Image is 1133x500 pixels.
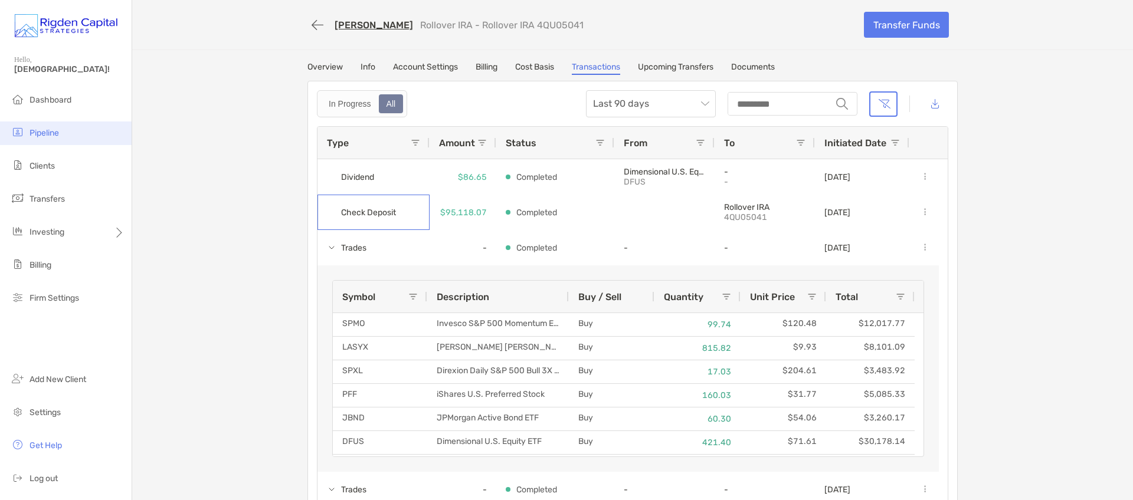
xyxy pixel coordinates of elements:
p: - [724,485,805,495]
div: Direxion Daily S&P 500 Bull 3X Shares [427,360,569,383]
div: iShares U.S. Preferred Stock [427,384,569,407]
p: Rollover IRA [724,202,805,212]
div: JPMorgan Active Bond ETF [427,407,569,430]
span: Last 90 days [593,91,709,117]
p: Dimensional U.S. Equity ETF [624,167,705,177]
div: $9.93 [741,337,826,360]
img: billing icon [11,257,25,271]
div: Buy [569,407,654,430]
a: [PERSON_NAME] [335,19,413,31]
img: firm-settings icon [11,290,25,304]
div: DFUS [333,431,427,454]
div: $30,178.14 [826,431,915,454]
a: Account Settings [393,62,458,75]
span: Status [506,137,536,149]
span: Dashboard [30,95,71,105]
p: - [624,243,705,253]
a: Billing [476,62,497,75]
a: Transactions [572,62,620,75]
img: investing icon [11,224,25,238]
span: Quantity [664,291,703,302]
div: $12,017.77 [826,313,915,336]
span: Description [437,291,489,302]
span: From [624,137,647,149]
div: SPXL [333,360,427,383]
span: Clients [30,161,55,171]
div: LASYX [333,337,427,360]
div: JBND [333,407,427,430]
div: Dimensional U.S. Equity ETF [427,431,569,454]
div: Buy [569,360,654,383]
div: Invesco NASDAQ 100 ETF [427,455,569,478]
div: $3,483.92 [826,360,915,383]
p: - [724,177,805,187]
span: Add New Client [30,374,86,384]
p: [DATE] [824,172,850,182]
p: DFUS [624,177,705,187]
p: $86.65 [458,170,487,185]
div: $71.61 [741,431,826,454]
p: 99.74 [664,317,731,332]
span: Firm Settings [30,293,79,303]
p: 421.40 [664,435,731,450]
img: input icon [836,98,848,110]
p: Completed [516,482,557,497]
div: In Progress [322,96,378,112]
span: Unit Price [750,291,795,302]
img: add_new_client icon [11,371,25,386]
div: $7,728.74 [826,455,915,478]
span: Transfers [30,194,65,204]
span: Check Deposit [341,203,396,222]
span: Total [836,291,858,302]
img: dashboard icon [11,92,25,106]
span: Amount [439,137,475,149]
div: All [380,96,402,112]
p: - [724,243,805,253]
div: PFF [333,384,427,407]
span: To [724,137,735,149]
span: [DEMOGRAPHIC_DATA]! [14,64,125,74]
span: Pipeline [30,128,59,138]
div: Buy [569,337,654,360]
p: Completed [516,170,557,185]
p: Completed [516,205,557,220]
div: $5,085.33 [826,384,915,407]
p: 60.30 [664,412,731,426]
div: Buy [569,455,654,478]
div: - [430,230,496,265]
p: - [624,485,705,495]
span: Investing [30,227,64,237]
img: Zoe Logo [14,5,117,47]
div: Invesco S&P 500 Momentum ETF [427,313,569,336]
span: Log out [30,473,58,483]
div: $8,101.09 [826,337,915,360]
span: Symbol [342,291,375,302]
div: $54.06 [741,407,826,430]
p: Completed [516,241,557,255]
a: Documents [731,62,775,75]
p: [DATE] [824,208,850,218]
img: pipeline icon [11,125,25,139]
a: Upcoming Transfers [638,62,713,75]
p: 17.03 [664,364,731,379]
div: QQQM [333,455,427,478]
span: Trades [341,238,366,258]
p: 815.82 [664,341,731,356]
a: Overview [307,62,343,75]
span: Buy / Sell [578,291,621,302]
span: Initiated Date [824,137,886,149]
div: $120.48 [741,313,826,336]
a: Cost Basis [515,62,554,75]
div: SPMO [333,313,427,336]
p: 160.03 [664,388,731,403]
div: Buy [569,313,654,336]
p: - [724,167,805,177]
div: $31.77 [741,384,826,407]
p: $95,118.07 [440,205,487,220]
img: get-help icon [11,437,25,452]
div: Buy [569,431,654,454]
span: Billing [30,260,51,270]
button: Clear filters [869,91,898,117]
img: clients icon [11,158,25,172]
span: Type [327,137,349,149]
